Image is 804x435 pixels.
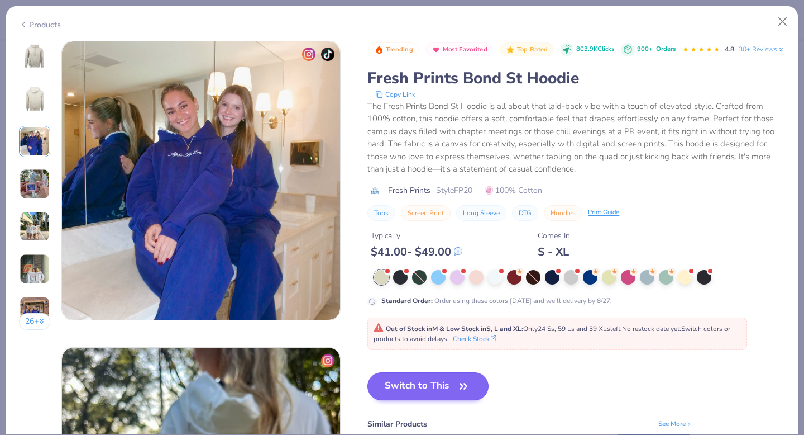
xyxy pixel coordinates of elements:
[658,419,692,429] div: See More
[725,45,734,54] span: 4.8
[368,42,419,57] button: Badge Button
[367,68,785,89] div: Fresh Prints Bond St Hoodie
[588,208,619,217] div: Print Guide
[682,41,720,59] div: 4.8 Stars
[386,324,439,333] strong: Out of Stock in M
[20,254,50,284] img: User generated content
[432,45,441,54] img: Most Favorited sort
[302,48,315,61] img: insta-icon.png
[622,324,681,333] span: No restock date yet.
[367,186,382,195] img: brand logo
[20,126,50,157] img: User generated content
[367,100,785,176] div: The Fresh Prints Bond St Hoodie is all about that laid-back vibe with a touch of elevated style. ...
[485,185,542,196] span: 100% Cotton
[367,418,427,430] div: Similar Products
[321,354,334,367] img: insta-icon.png
[500,42,553,57] button: Badge Button
[20,296,50,327] img: User generated content
[739,44,785,54] a: 30+ Reviews
[381,296,612,306] div: Order using these colors [DATE] and we’ll delivery by 8/27.
[538,245,570,259] div: S - XL
[456,205,506,221] button: Long Sleeve
[388,185,430,196] span: Fresh Prints
[367,372,489,400] button: Switch to This
[425,42,493,57] button: Badge Button
[19,313,51,330] button: 26+
[381,296,433,305] strong: Standard Order :
[544,205,582,221] button: Hoodies
[517,46,548,53] span: Top Rated
[656,45,676,53] span: Orders
[21,86,48,112] img: Back
[19,19,61,31] div: Products
[453,334,496,344] button: Check Stock
[321,48,334,61] img: tiktok-icon.png
[371,230,462,242] div: Typically
[772,11,793,32] button: Close
[386,46,413,53] span: Trending
[538,230,570,242] div: Comes In
[367,205,395,221] button: Tops
[21,43,48,70] img: Front
[62,41,340,320] img: 80b35eec-e5ea-4a6a-932d-fefc63b96cc0
[439,324,523,333] strong: & Low Stock in S, L and XL :
[375,45,384,54] img: Trending sort
[506,45,515,54] img: Top Rated sort
[401,205,451,221] button: Screen Print
[637,45,676,54] div: 900+
[372,89,419,100] button: copy to clipboard
[374,324,730,343] span: Only 24 Ss, 59 Ls and 39 XLs left. Switch colors or products to avoid delays.
[576,45,614,54] span: 803.9K Clicks
[512,205,538,221] button: DTG
[20,169,50,199] img: User generated content
[443,46,487,53] span: Most Favorited
[371,245,462,259] div: $ 41.00 - $ 49.00
[20,211,50,242] img: User generated content
[436,185,472,196] span: Style FP20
